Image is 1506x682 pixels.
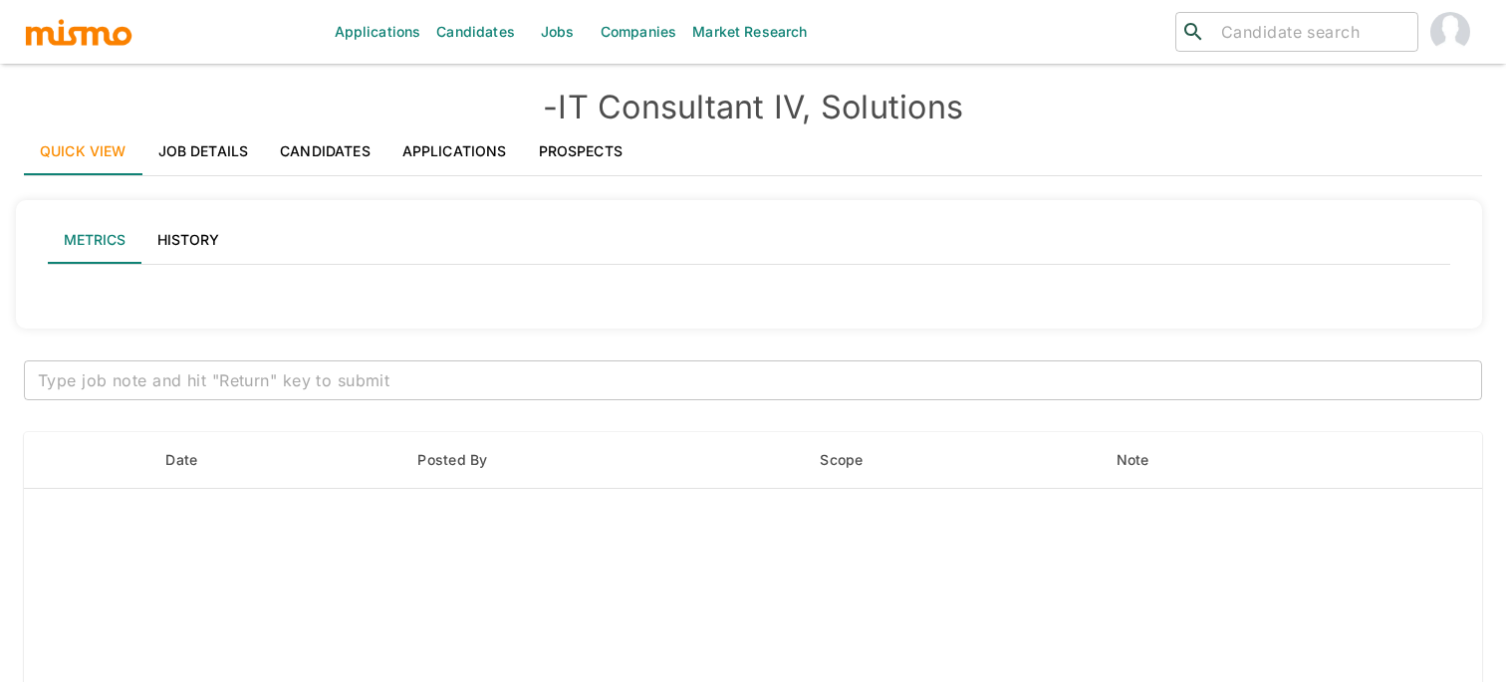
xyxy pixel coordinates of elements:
th: Note [1101,432,1357,489]
a: Quick View [24,127,142,175]
input: Candidate search [1213,18,1409,46]
th: Date [149,432,401,489]
th: Scope [804,432,1100,489]
img: Gabriel Hernandez [1430,12,1470,52]
a: Candidates [264,127,386,175]
button: Metrics [48,216,141,264]
a: Prospects [523,127,638,175]
img: logo [24,17,133,47]
a: Job Details [142,127,265,175]
div: lab API tabs example [48,216,1450,264]
th: Posted By [401,432,804,489]
a: Applications [386,127,523,175]
button: History [141,216,235,264]
h4: - IT Consultant IV, Solutions [24,88,1482,127]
